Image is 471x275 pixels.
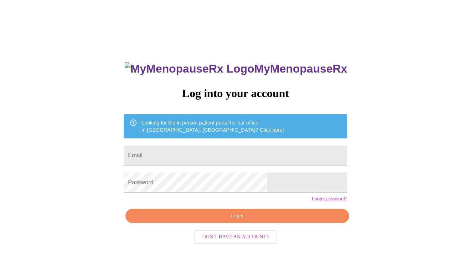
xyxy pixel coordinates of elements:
[141,116,284,136] div: Looking for the in person patient portal for our office in [GEOGRAPHIC_DATA], [GEOGRAPHIC_DATA]?
[125,209,349,223] button: Login
[125,62,347,75] h3: MyMenopauseRx
[260,127,284,133] a: Click here!
[202,233,269,242] span: Don't have an account?
[125,62,254,75] img: MyMenopauseRx Logo
[312,196,347,202] a: Forgot password?
[193,233,278,239] a: Don't have an account?
[134,212,341,221] span: Login
[194,230,277,244] button: Don't have an account?
[124,87,347,100] h3: Log into your account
